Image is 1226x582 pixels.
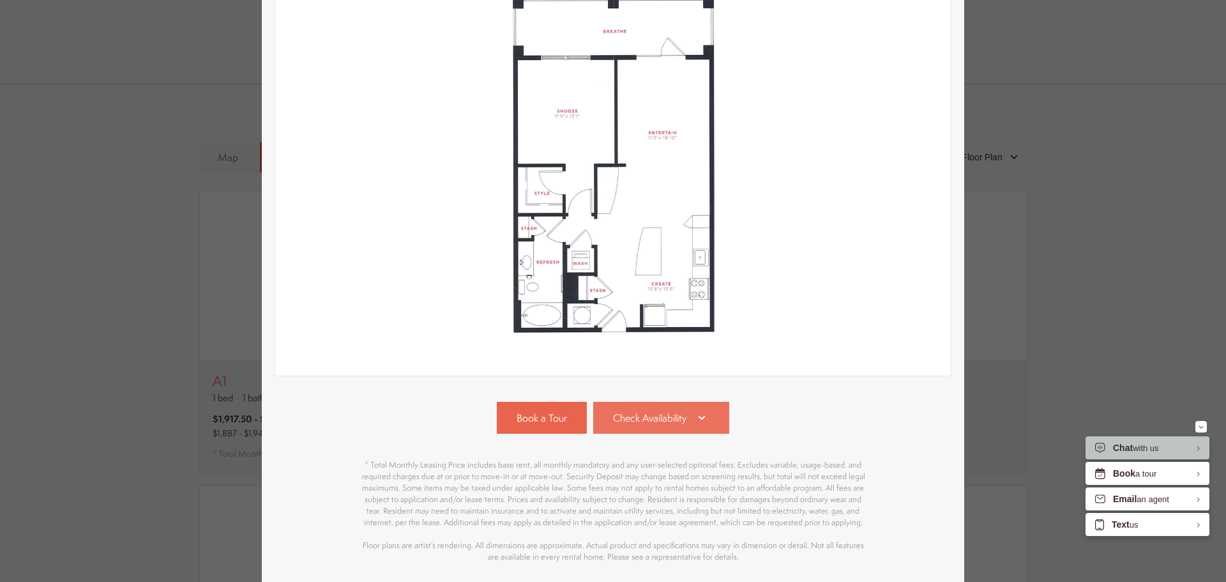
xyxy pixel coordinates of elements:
a: Book a Tour [497,402,587,434]
a: Check Availability [593,402,730,434]
span: Check Availability [613,411,686,425]
p: * Total Monthly Leasing Price includes base rent, all monthly mandatory and any user-selected opt... [358,459,868,563]
span: Book a Tour [517,411,567,425]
